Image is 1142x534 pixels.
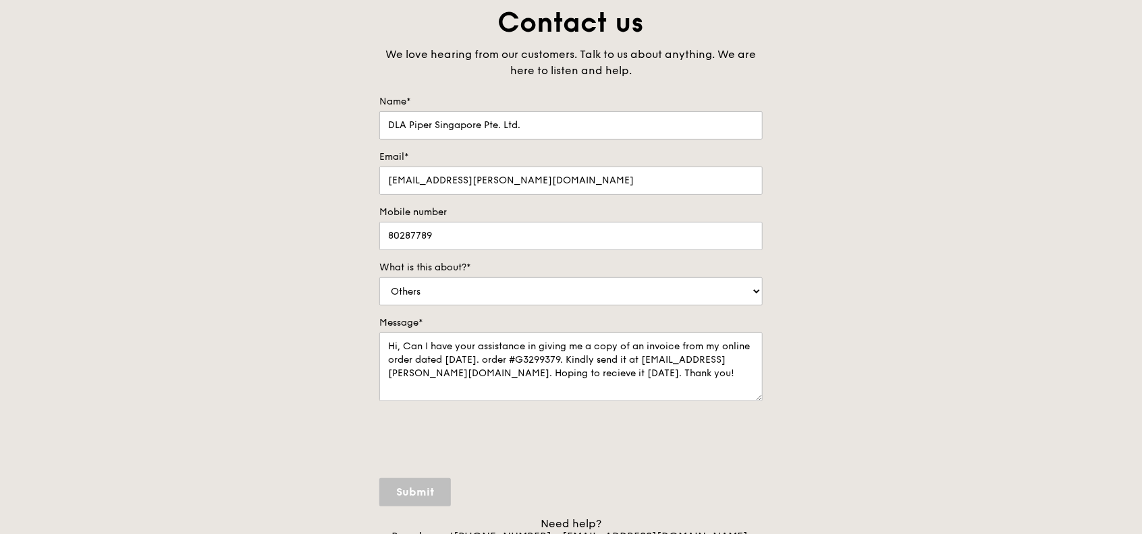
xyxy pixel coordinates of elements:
label: Message* [379,316,763,330]
h1: Contact us [379,5,763,41]
iframe: reCAPTCHA [379,415,584,467]
label: What is this about?* [379,261,763,274]
label: Name* [379,95,763,109]
div: We love hearing from our customers. Talk to us about anything. We are here to listen and help. [379,47,763,79]
input: Submit [379,478,451,506]
label: Mobile number [379,206,763,219]
label: Email* [379,150,763,164]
